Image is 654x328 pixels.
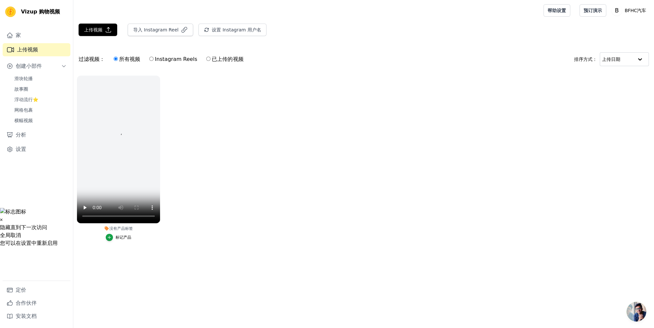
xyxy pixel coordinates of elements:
[14,107,33,113] font: 网格包裹
[3,128,70,141] a: 分析
[10,84,70,94] a: 故事圈
[5,7,16,17] img: Vizup
[14,86,28,92] font: 故事圈
[3,43,70,56] a: 上传视频
[3,297,70,310] a: 合作伙伴
[14,76,33,81] font: 滑块轮播
[10,95,70,104] a: 浮动流行⭐
[149,57,154,61] input: Instagram Reels
[133,27,178,32] font: 导入 Instagram Reel
[14,97,38,102] font: 浮动流行⭐
[584,8,602,13] font: 预订演示
[10,105,70,115] a: 网格包裹
[114,57,118,61] input: 所有视频
[198,24,266,36] button: 设置 Instagram 用户名
[155,56,197,62] font: Instagram Reels
[3,283,70,297] a: 定价
[79,24,117,36] button: 上传视频
[16,32,21,38] font: 家
[16,313,37,319] font: 安装文档
[206,57,210,61] input: 已上传的视频
[16,63,42,69] font: 创建小部件
[574,57,597,62] font: 排序方式：
[10,116,70,125] a: 横幅视频
[3,29,70,42] a: 家
[16,300,37,306] font: 合作伙伴
[212,27,261,32] font: 设置 Instagram 用户名
[10,74,70,83] a: 滑块轮播
[14,118,33,123] font: 横幅视频
[611,5,649,16] button: B BFHC汽车
[79,56,105,62] font: 过滤视频：
[579,4,606,17] a: 预订演示
[212,56,243,62] font: 已上传的视频
[548,8,566,13] font: 帮助设置
[17,46,38,53] font: 上传视频
[16,287,26,293] font: 定价
[16,132,26,138] font: 分析
[625,8,646,13] font: BFHC汽车
[3,310,70,323] a: 安装文档
[128,24,193,36] button: 导入 Instagram Reel
[119,56,140,62] font: 所有视频
[3,143,70,156] a: 设置
[16,146,26,152] font: 设置
[615,7,619,14] text: B
[21,9,60,15] font: Vizup 购物视频
[3,60,70,73] button: 创建小部件
[627,302,646,321] div: 开放式聊天
[543,4,570,17] a: 帮助设置
[84,27,102,32] font: 上传视频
